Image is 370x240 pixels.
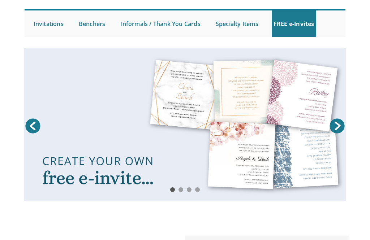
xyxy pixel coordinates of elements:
[77,10,107,37] a: Benchers
[32,10,65,37] a: Invitations
[272,10,316,37] a: FREE e-Invites
[214,10,260,37] a: Specialty Items
[119,10,202,37] a: Informals / Thank You Cards
[328,117,346,135] a: Next
[24,117,42,135] a: Prev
